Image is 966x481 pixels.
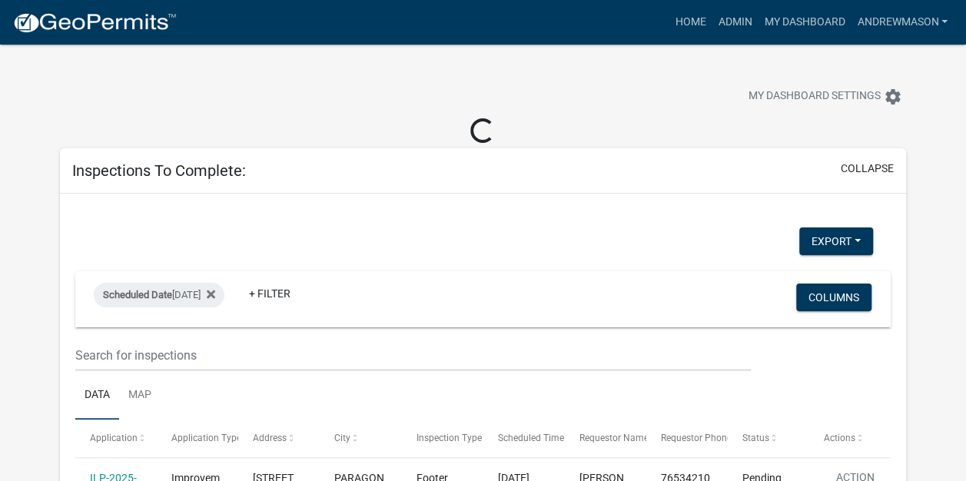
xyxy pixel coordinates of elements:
button: collapse [841,161,894,177]
span: Requestor Phone [661,433,732,443]
a: Map [119,371,161,420]
button: Export [799,227,873,255]
i: settings [884,88,902,106]
datatable-header-cell: Status [728,420,809,456]
span: Application Type [171,433,241,443]
a: Data [75,371,119,420]
a: My Dashboard [758,8,851,37]
datatable-header-cell: Inspection Type [401,420,483,456]
input: Search for inspections [75,340,751,371]
span: City [334,433,350,443]
span: Application [90,433,138,443]
span: Requestor Name [579,433,649,443]
span: Scheduled Time [498,433,564,443]
datatable-header-cell: Application [75,420,157,456]
span: My Dashboard Settings [749,88,881,106]
button: Columns [796,284,871,311]
datatable-header-cell: Address [238,420,320,456]
datatable-header-cell: Requestor Phone [646,420,728,456]
datatable-header-cell: Requestor Name [564,420,646,456]
span: Actions [824,433,855,443]
a: Admin [712,8,758,37]
h5: Inspections To Complete: [72,161,246,180]
span: Status [742,433,769,443]
datatable-header-cell: Actions [809,420,891,456]
datatable-header-cell: Scheduled Time [483,420,564,456]
datatable-header-cell: Application Type [157,420,238,456]
a: + Filter [237,280,303,307]
datatable-header-cell: City [320,420,401,456]
button: My Dashboard Settingssettings [736,81,915,111]
a: Home [669,8,712,37]
a: AndrewMason [851,8,954,37]
span: Inspection Type [416,433,481,443]
div: [DATE] [94,283,224,307]
span: Scheduled Date [103,289,172,300]
span: Address [253,433,287,443]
